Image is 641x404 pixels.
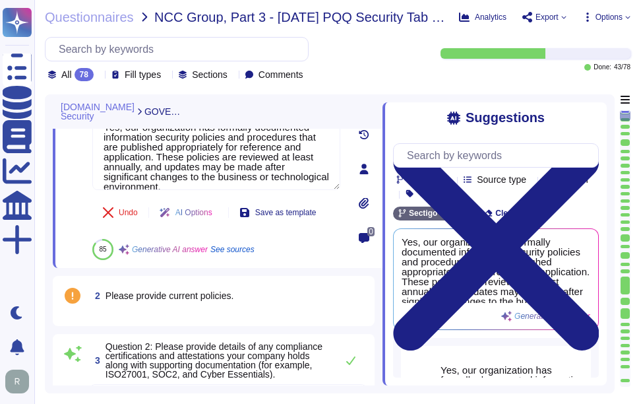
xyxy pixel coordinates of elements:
span: NCC Group, Part 3 - [DATE] PQQ Security Tab v2.2 [154,11,448,24]
button: user [3,367,38,396]
span: Fill types [125,70,161,79]
span: 85 [99,246,106,253]
span: Comments [259,70,303,79]
span: Export [535,13,559,21]
span: Save as template [255,209,317,217]
button: Analytics [459,12,506,22]
span: AI Options [175,209,212,217]
button: Undo [92,199,148,226]
span: 2 [90,291,100,300]
span: Question 2: Please provide details of any compliance certifications and attestations your company... [106,341,322,380]
span: Sections [192,70,228,79]
span: See sources [210,246,255,253]
input: Search by keywords [400,144,598,167]
span: Please provide current policies. [106,290,234,301]
span: 0 [367,227,375,236]
span: Questionnaires [45,11,134,24]
img: user [5,370,29,393]
span: Undo [119,209,138,217]
span: [DOMAIN_NAME] Security [61,102,135,121]
button: Save as template [229,199,327,226]
span: Done: [594,64,611,71]
span: 3 [90,356,100,365]
span: Options [595,13,623,21]
span: Analytics [475,13,506,21]
span: GOVERNANCE [144,107,182,116]
div: 78 [75,68,94,81]
span: Generative AI answer [132,246,208,253]
span: 43 / 78 [614,64,630,71]
input: Search by keywords [52,38,308,61]
span: All [61,70,72,79]
textarea: Yes, our organization has formally documented information security policies and procedures that a... [92,111,340,190]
